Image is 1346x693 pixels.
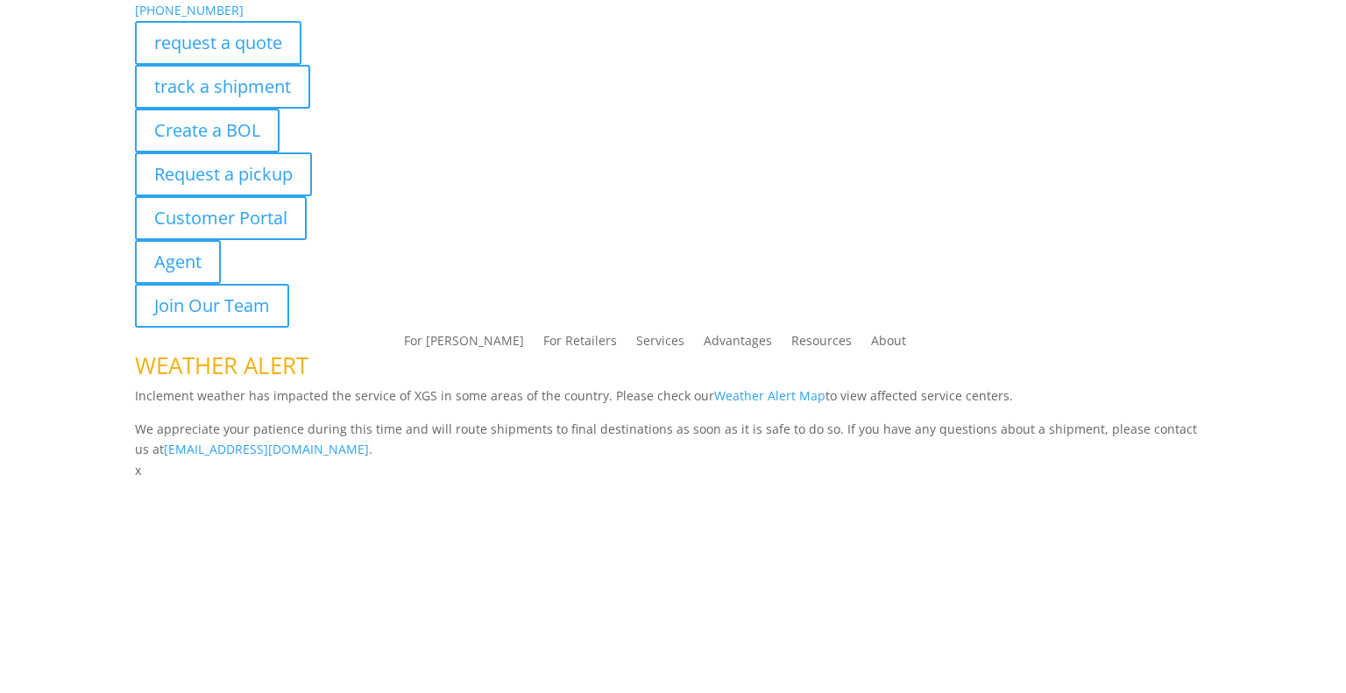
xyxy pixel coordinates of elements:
a: Weather Alert Map [714,387,825,404]
a: Agent [135,240,221,284]
a: Customer Portal [135,196,307,240]
p: We appreciate your patience during this time and will route shipments to final destinations as so... [135,419,1212,461]
a: Advantages [704,335,772,354]
h1: Contact Us [135,481,1212,516]
p: Inclement weather has impacted the service of XGS in some areas of the country. Please check our ... [135,385,1212,419]
a: Create a BOL [135,109,280,152]
a: Services [636,335,684,354]
a: For [PERSON_NAME] [404,335,524,354]
p: Complete the form below and a member of our team will be in touch within 24 hours. [135,516,1212,537]
span: WEATHER ALERT [135,350,308,381]
a: track a shipment [135,65,310,109]
a: [EMAIL_ADDRESS][DOMAIN_NAME] [164,441,369,457]
a: For Retailers [543,335,617,354]
a: Request a pickup [135,152,312,196]
a: Resources [791,335,852,354]
a: About [871,335,906,354]
a: request a quote [135,21,301,65]
a: [PHONE_NUMBER] [135,2,244,18]
p: x [135,460,1212,481]
a: Join Our Team [135,284,289,328]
